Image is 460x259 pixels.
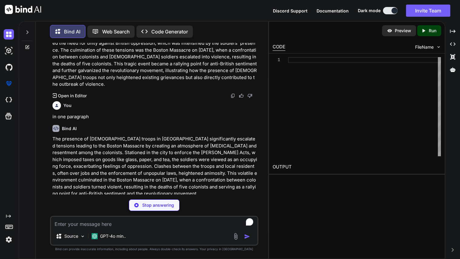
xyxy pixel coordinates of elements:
img: GPT-4o mini [92,233,98,239]
div: CODE [273,43,285,51]
p: Run [429,28,436,34]
h2: OUTPUT [269,160,445,174]
img: like [239,93,244,98]
p: GPT-4o min.. [100,233,126,239]
img: chevron down [436,44,441,50]
button: Discord Support [273,8,307,14]
img: attachment [232,233,239,240]
img: settings [4,234,14,245]
p: Moreover, the rhetoric of resistance, as articulated by figures like [PERSON_NAME], emphasized th... [52,33,257,88]
span: Discord Support [273,8,307,13]
p: Code Generator [151,28,188,35]
span: Documentation [317,8,349,13]
p: Preview [395,28,411,34]
span: Dark mode [358,8,381,14]
button: Documentation [317,8,349,14]
p: in one paragraph [52,113,257,120]
h6: You [63,102,72,109]
div: 1 [273,57,280,63]
button: Invite Team [406,5,450,17]
p: Stop answering [142,202,174,208]
span: FileName [415,44,434,50]
img: githubDark [4,62,14,72]
img: premium [4,78,14,89]
img: icon [244,233,250,240]
p: Bind AI [64,28,80,35]
img: darkChat [4,29,14,40]
p: Bind can provide inaccurate information, including about people. Always double-check its answers.... [50,247,258,251]
img: preview [387,28,392,33]
img: Bind AI [5,5,41,14]
p: Web Search [102,28,130,35]
img: Pick Models [80,234,85,239]
p: Open in Editor [58,93,87,99]
img: darkAi-studio [4,46,14,56]
textarea: To enrich screen reader interactions, please activate Accessibility in Grammarly extension settings [51,217,257,228]
img: dislike [247,93,252,98]
p: Source [64,233,78,239]
p: The presence of [DEMOGRAPHIC_DATA] troops in [GEOGRAPHIC_DATA] significantly escalated tensions l... [52,136,257,197]
img: copy [230,93,235,98]
img: cloudideIcon [4,95,14,105]
h6: Bind AI [62,126,77,132]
